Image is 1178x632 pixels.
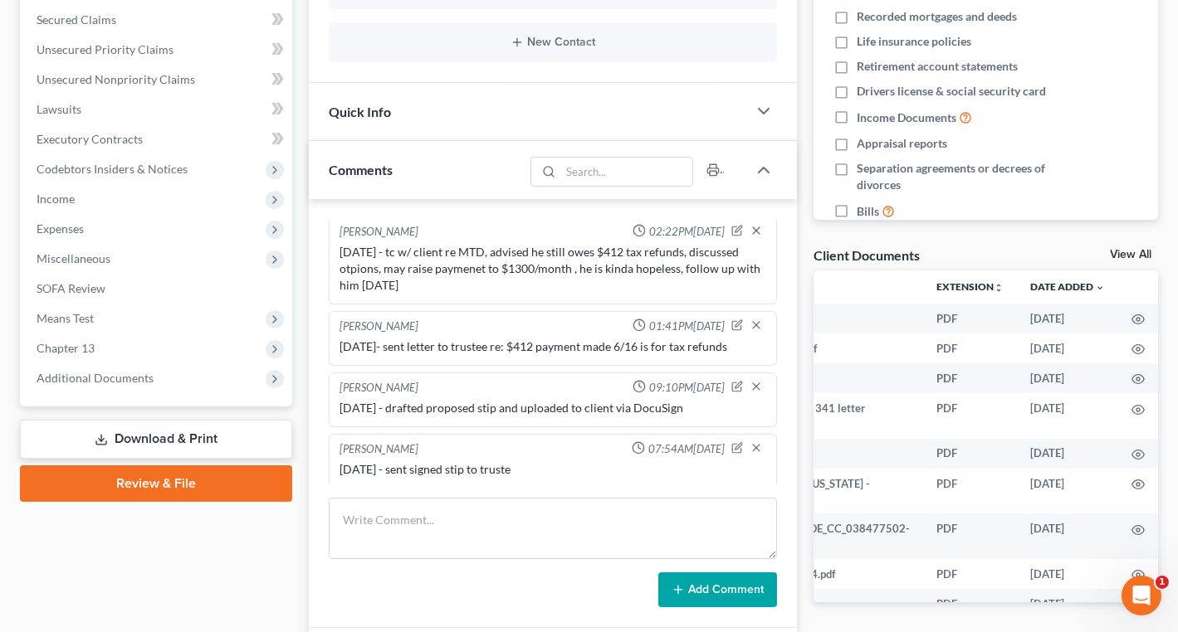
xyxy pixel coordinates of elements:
[37,102,81,116] span: Lawsuits
[37,251,110,265] span: Miscellaneous
[857,58,1018,75] span: Retirement account statements
[857,8,1017,25] span: Recorded mortgages and deeds
[23,65,292,95] a: Unsecured Nonpriority Claims
[37,12,116,27] span: Secured Claims
[1017,333,1118,363] td: [DATE]
[37,311,94,325] span: Means Test
[23,124,292,154] a: Executory Contracts
[1017,513,1118,559] td: [DATE]
[857,109,956,126] span: Income Documents
[37,341,95,355] span: Chapter 13
[340,318,418,335] div: [PERSON_NAME]
[340,441,418,458] div: [PERSON_NAME]
[923,333,1017,363] td: PDF
[649,318,725,334] span: 01:41PM[DATE]
[37,371,154,385] span: Additional Documents
[37,281,105,295] span: SOFA Review
[994,283,1004,293] i: unfold_more
[923,439,1017,469] td: PDF
[37,192,75,206] span: Income
[923,304,1017,333] td: PDF
[23,5,292,35] a: Secured Claims
[1095,283,1105,293] i: expand_more
[23,95,292,124] a: Lawsuits
[857,33,971,50] span: Life insurance policies
[857,203,879,220] span: Bills
[23,35,292,65] a: Unsecured Priority Claims
[923,589,1017,619] td: PDF
[329,162,393,177] span: Comments
[923,559,1017,589] td: PDF
[1110,249,1151,260] a: View All
[340,400,767,416] div: [DATE] - drafted proposed stip and uploaded to client via DocuSign
[649,380,725,396] span: 09:10PM[DATE]
[340,461,767,478] div: [DATE] - sent signed stip to truste
[857,160,1058,193] span: Separation agreements or decrees of divorces
[342,36,765,49] button: New Contact
[857,135,947,152] span: Appraisal reports
[1017,363,1118,393] td: [DATE]
[648,441,725,457] span: 07:54AM[DATE]
[923,363,1017,393] td: PDF
[1017,393,1118,439] td: [DATE]
[658,572,777,607] button: Add Comment
[1017,559,1118,589] td: [DATE]
[37,72,195,86] span: Unsecured Nonpriority Claims
[340,244,767,294] div: [DATE] - tc w/ client re MTD, advised he still owes $412 tax refunds, discussed otpions, may rais...
[561,158,693,186] input: Search...
[923,513,1017,559] td: PDF
[37,42,174,56] span: Unsecured Priority Claims
[814,246,920,264] div: Client Documents
[340,224,418,241] div: [PERSON_NAME]
[857,83,1046,100] span: Drivers license & social security card
[923,469,1017,514] td: PDF
[37,132,143,146] span: Executory Contracts
[1017,439,1118,469] td: [DATE]
[1030,280,1105,293] a: Date Added expand_more
[37,162,188,176] span: Codebtors Insiders & Notices
[20,420,292,459] a: Download & Print
[1122,576,1161,615] iframe: Intercom live chat
[1017,469,1118,514] td: [DATE]
[649,224,725,240] span: 02:22PM[DATE]
[936,280,1004,293] a: Extensionunfold_more
[37,221,84,236] span: Expenses
[1017,304,1118,333] td: [DATE]
[923,393,1017,439] td: PDF
[340,380,418,396] div: [PERSON_NAME]
[340,338,767,355] div: [DATE]- sent letter to trustee re: $412 payment made 6/16 is for tax refunds
[23,274,292,304] a: SOFA Review
[1156,576,1169,589] span: 1
[1017,589,1118,619] td: [DATE]
[20,465,292,502] a: Review & File
[329,104,391,119] span: Quick Info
